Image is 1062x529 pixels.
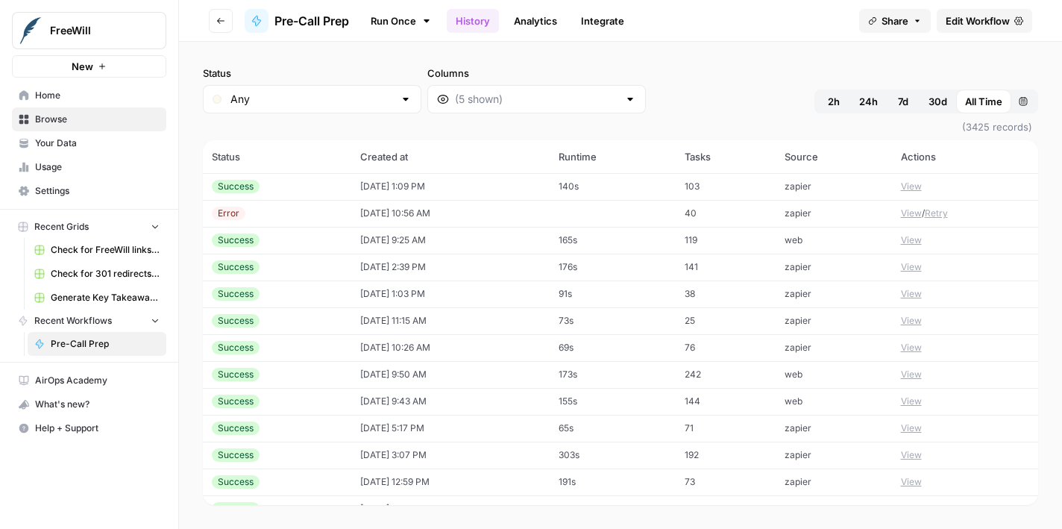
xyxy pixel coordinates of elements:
td: 165s [550,227,676,254]
td: 40 [676,200,775,227]
div: Success [212,422,260,435]
a: Pre-Call Prep [28,332,166,356]
td: [DATE] 10:26 AM [351,334,550,361]
td: [DATE] 3:07 PM [351,442,550,469]
div: Success [212,395,260,408]
td: 73s [550,307,676,334]
button: View [901,314,922,328]
td: 141 [676,254,775,281]
th: Source [776,140,892,173]
td: zapier [776,442,892,469]
td: [DATE] 12:23 PM [351,495,550,522]
div: Success [212,448,260,462]
span: Share [882,13,908,28]
span: Edit Workflow [946,13,1010,28]
td: 191s [550,469,676,495]
td: 73 [676,469,775,495]
div: Success [212,368,260,381]
td: zapier [776,173,892,200]
button: View [901,475,922,489]
td: [DATE] 2:39 PM [351,254,550,281]
button: View [901,448,922,462]
span: 7d [898,94,908,109]
td: 71 [676,415,775,442]
td: 76 [676,334,775,361]
td: zapier [776,281,892,307]
td: [DATE] 5:17 PM [351,415,550,442]
td: 65s [550,415,676,442]
button: What's new? [12,392,166,416]
a: Analytics [505,9,566,33]
button: View [901,234,922,247]
td: zapier [776,307,892,334]
div: Success [212,287,260,301]
td: 25 [676,307,775,334]
div: Success [212,260,260,274]
span: AirOps Academy [35,374,160,387]
div: Success [212,180,260,193]
td: 152s [550,495,676,522]
td: zapier [776,334,892,361]
td: [DATE] 1:09 PM [351,173,550,200]
button: Help + Support [12,416,166,440]
td: [DATE] 11:15 AM [351,307,550,334]
span: New [72,59,93,74]
button: 2h [817,90,850,113]
td: 155s [550,388,676,415]
button: 24h [850,90,887,113]
a: Integrate [572,9,633,33]
td: [DATE] 9:50 AM [351,361,550,388]
a: AirOps Academy [12,369,166,392]
span: 24h [859,94,878,109]
button: Workspace: FreeWill [12,12,166,49]
td: / [892,200,1039,227]
div: Success [212,341,260,354]
td: 242 [676,361,775,388]
div: Success [212,234,260,247]
td: 140s [550,173,676,200]
label: Columns [427,66,646,81]
span: Browse [35,113,160,126]
td: 173s [550,361,676,388]
input: (5 shown) [455,92,618,107]
td: zapier [776,254,892,281]
span: Generate Key Takeaways from Webinar Transcripts [51,291,160,304]
th: Tasks [676,140,775,173]
a: Check for 301 redirects on page Grid [28,262,166,286]
button: View [901,180,922,193]
div: Success [212,475,260,489]
button: View [901,341,922,354]
th: Created at [351,140,550,173]
td: 91s [550,281,676,307]
button: 30d [920,90,956,113]
td: web [776,227,892,254]
td: 176s [550,254,676,281]
th: Actions [892,140,1039,173]
span: 2h [828,94,840,109]
button: Share [859,9,931,33]
a: Pre-Call Prep [245,9,349,33]
td: web [776,361,892,388]
td: [DATE] 9:43 AM [351,388,550,415]
div: Success [212,314,260,328]
a: Run Once [361,8,441,34]
div: Success [212,502,260,516]
span: (3425 records) [203,113,1038,140]
span: Home [35,89,160,102]
button: View [901,502,922,516]
td: zapier [776,200,892,227]
td: 144 [676,388,775,415]
a: Usage [12,155,166,179]
span: Check for FreeWill links on partner's external website [51,243,160,257]
td: 303s [550,442,676,469]
td: 192 [676,442,775,469]
a: Your Data [12,131,166,155]
span: Recent Grids [34,220,89,234]
span: Usage [35,160,160,174]
td: zapier [776,415,892,442]
td: web [776,388,892,415]
span: Settings [35,184,160,198]
a: History [447,9,499,33]
td: [DATE] 9:25 AM [351,227,550,254]
button: Recent Grids [12,216,166,238]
